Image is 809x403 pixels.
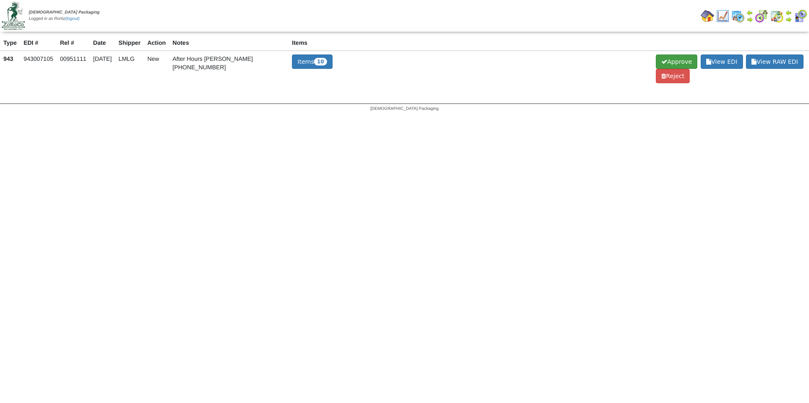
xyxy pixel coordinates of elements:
th: Date [90,35,115,51]
strong: 943 [3,55,13,62]
span: View EDI [701,54,743,69]
a: (logout) [65,16,80,21]
span: [DEMOGRAPHIC_DATA] Packaging [370,106,438,111]
span: View RAW EDI [746,54,803,69]
td: New [144,51,169,87]
td: LMLG [115,51,144,87]
th: Items [289,35,652,51]
th: Action [144,35,169,51]
td: After Hours [PERSON_NAME] [PHONE_NUMBER] [169,51,289,87]
th: Notes [169,35,289,51]
span: Approve [656,54,697,69]
td: [DATE] [90,51,115,87]
th: Rel # [57,35,90,51]
button: Items10 [292,54,333,69]
td: 00951111 [57,51,90,87]
img: line_graph.gif [716,9,729,23]
img: calendarinout.gif [770,9,784,23]
img: calendarprod.gif [731,9,745,23]
img: zoroco-logo-small.webp [2,2,25,30]
span: [DEMOGRAPHIC_DATA] Packaging [29,10,99,15]
img: arrowleft.gif [785,9,792,16]
img: calendarblend.gif [755,9,768,23]
th: EDI # [20,35,57,51]
span: Logged in as Rortiz [29,10,99,21]
img: home.gif [701,9,714,23]
th: Shipper [115,35,144,51]
img: arrowleft.gif [746,9,753,16]
img: calendarcustomer.gif [794,9,807,23]
img: arrowright.gif [785,16,792,23]
span: 10 [314,58,327,65]
td: 943007105 [20,51,57,87]
span: Reject [656,69,690,83]
img: arrowright.gif [746,16,753,23]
